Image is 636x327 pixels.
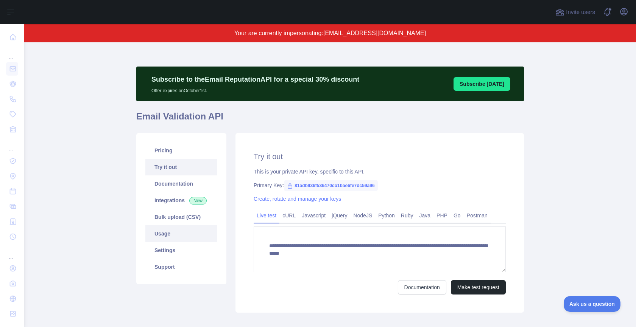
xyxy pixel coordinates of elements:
a: Integrations New [145,192,217,209]
a: Support [145,259,217,275]
a: Bulk upload (CSV) [145,209,217,225]
button: Make test request [451,280,506,294]
div: ... [6,45,18,60]
div: ... [6,245,18,260]
h1: Email Validation API [136,110,524,129]
iframe: Toggle Customer Support [564,296,621,312]
a: Settings [145,242,217,259]
a: Documentation [398,280,446,294]
a: Pricing [145,142,217,159]
button: Subscribe [DATE] [454,77,510,91]
a: cURL [279,209,299,222]
div: ... [6,138,18,153]
button: Invite users [554,6,597,18]
div: This is your private API key, specific to this API. [254,168,506,175]
a: Java [416,209,434,222]
span: New [189,197,207,205]
a: Javascript [299,209,329,222]
a: Usage [145,225,217,242]
a: Create, rotate and manage your keys [254,196,341,202]
span: 81adb936f536470cb1bae6fe7dc59a96 [284,180,378,191]
h2: Try it out [254,151,506,162]
a: NodeJS [350,209,375,222]
a: Python [375,209,398,222]
a: jQuery [329,209,350,222]
a: PHP [433,209,450,222]
a: Try it out [145,159,217,175]
a: Live test [254,209,279,222]
span: [EMAIL_ADDRESS][DOMAIN_NAME] [323,30,426,36]
a: Documentation [145,175,217,192]
span: Invite users [566,8,595,17]
span: Your are currently impersonating: [234,30,323,36]
a: Postman [464,209,491,222]
a: Go [450,209,464,222]
p: Offer expires on October 1st. [151,85,359,94]
a: Ruby [398,209,416,222]
p: Subscribe to the Email Reputation API for a special 30 % discount [151,74,359,85]
div: Primary Key: [254,181,506,189]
